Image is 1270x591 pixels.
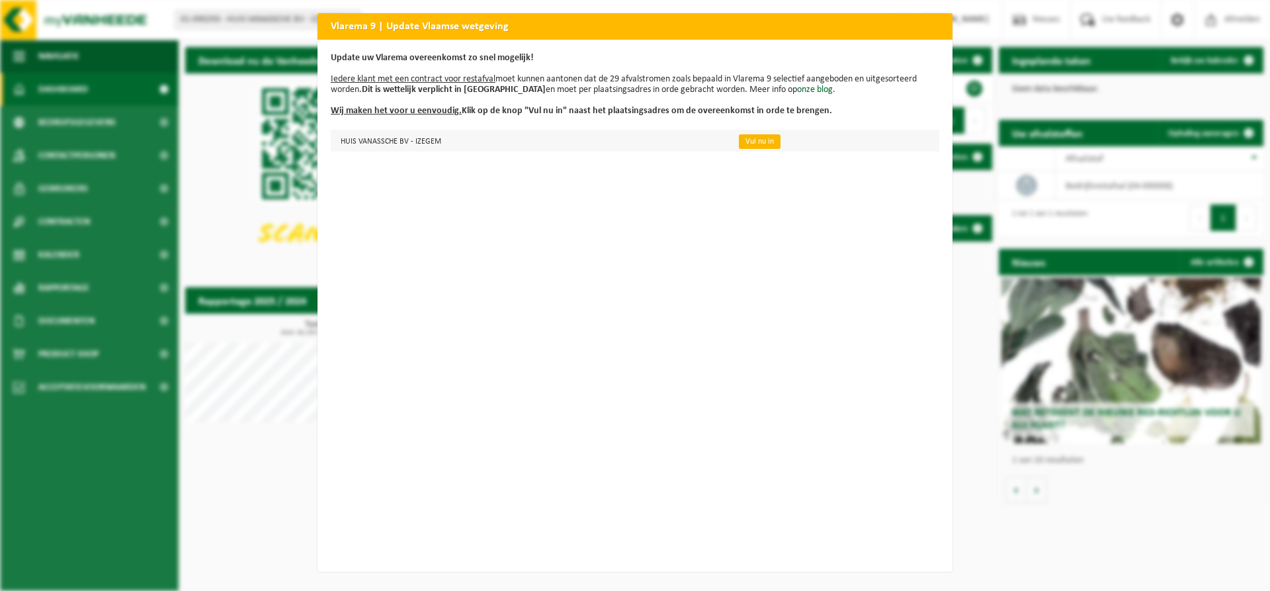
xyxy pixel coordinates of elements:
u: Iedere klant met een contract voor restafval [331,74,495,84]
b: Update uw Vlarema overeenkomst zo snel mogelijk! [331,53,534,63]
a: onze blog. [797,85,835,95]
p: moet kunnen aantonen dat de 29 afvalstromen zoals bepaald in Vlarema 9 selectief aangeboden en ui... [331,53,939,116]
b: Klik op de knop "Vul nu in" naast het plaatsingsadres om de overeenkomst in orde te brengen. [331,106,832,116]
u: Wij maken het voor u eenvoudig. [331,106,462,116]
td: HUIS VANASSCHE BV - IZEGEM [331,130,728,152]
a: Vul nu in [739,134,781,149]
h2: Vlarema 9 | Update Vlaamse wetgeving [317,13,952,38]
b: Dit is wettelijk verplicht in [GEOGRAPHIC_DATA] [362,85,546,95]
